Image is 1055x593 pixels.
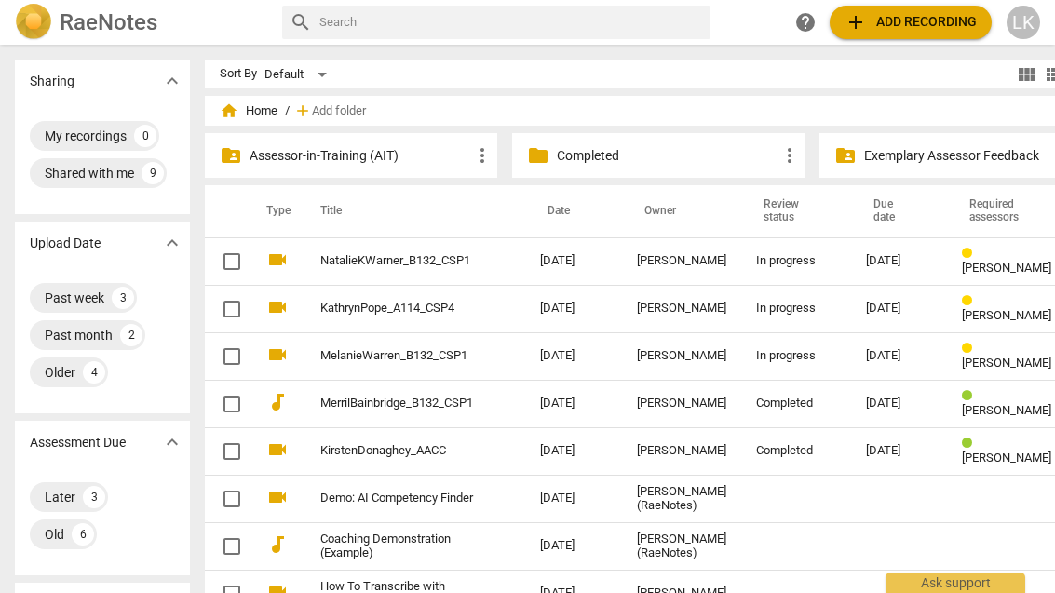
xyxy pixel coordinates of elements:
div: [PERSON_NAME] [637,349,726,363]
span: / [285,104,290,118]
span: [PERSON_NAME] [962,308,1051,322]
div: In progress [756,302,836,316]
a: KathrynPope_A114_CSP4 [320,302,473,316]
td: [DATE] [525,427,622,475]
div: [PERSON_NAME] [637,254,726,268]
button: Upload [830,6,992,39]
span: expand_more [161,70,183,92]
span: Review status: in progress [962,294,980,308]
span: videocam [266,296,289,318]
span: Home [220,101,277,120]
span: expand_more [161,232,183,254]
span: videocam [266,486,289,508]
th: Title [298,185,525,237]
div: [DATE] [866,254,932,268]
a: Coaching Demonstration (Example) [320,532,473,560]
div: [DATE] [866,349,932,363]
td: [DATE] [525,332,622,380]
div: 9 [142,162,164,184]
div: My recordings [45,127,127,145]
span: [PERSON_NAME] [962,261,1051,275]
a: Demo: AI Competency Finder [320,492,473,505]
span: Review status: completed [962,437,980,451]
span: [PERSON_NAME] [962,451,1051,465]
span: audiotrack [266,533,289,556]
div: Sort By [220,67,257,81]
span: add [293,101,312,120]
a: Help [789,6,822,39]
div: [PERSON_NAME] (RaeNotes) [637,532,726,560]
span: Add folder [312,104,366,118]
span: more_vert [778,144,801,167]
div: In progress [756,254,836,268]
th: Type [251,185,298,237]
span: audiotrack [266,391,289,413]
p: Sharing [30,72,74,91]
div: [DATE] [866,444,932,458]
a: MerrilBainbridge_B132_CSP1 [320,397,473,411]
td: [DATE] [525,475,622,522]
span: videocam [266,344,289,366]
input: Search [319,7,703,37]
span: add [845,11,867,34]
div: [PERSON_NAME] (RaeNotes) [637,485,726,513]
div: [DATE] [866,302,932,316]
span: Review status: completed [962,389,980,403]
a: LogoRaeNotes [15,4,267,41]
div: [PERSON_NAME] [637,397,726,411]
td: [DATE] [525,237,622,285]
div: 6 [72,523,94,546]
div: 2 [120,324,142,346]
p: Completed [557,146,778,166]
div: [PERSON_NAME] [637,302,726,316]
span: Add recording [845,11,977,34]
span: folder [527,144,549,167]
div: In progress [756,349,836,363]
a: KirstenDonaghey_AACC [320,444,473,458]
span: folder_shared [834,144,857,167]
th: Owner [622,185,741,237]
span: videocam [266,249,289,271]
span: folder_shared [220,144,242,167]
h2: RaeNotes [60,9,157,35]
div: 3 [112,287,134,309]
span: expand_more [161,431,183,453]
div: Completed [756,444,836,458]
span: Review status: in progress [962,247,980,261]
span: home [220,101,238,120]
a: NatalieKWarner_B132_CSP1 [320,254,473,268]
span: help [794,11,817,34]
td: [DATE] [525,522,622,570]
td: [DATE] [525,380,622,427]
div: [PERSON_NAME] [637,444,726,458]
div: Ask support [886,573,1025,593]
div: [DATE] [866,397,932,411]
span: Review status: in progress [962,342,980,356]
div: Default [264,60,333,89]
span: [PERSON_NAME] [962,356,1051,370]
div: 0 [134,125,156,147]
th: Date [525,185,622,237]
div: Old [45,525,64,544]
button: Show more [158,229,186,257]
div: Completed [756,397,836,411]
span: more_vert [471,144,494,167]
span: videocam [266,438,289,461]
p: Assessment Due [30,433,126,452]
p: Upload Date [30,234,101,253]
div: Shared with me [45,164,134,182]
div: Past month [45,326,113,344]
div: 3 [83,486,105,508]
button: LK [1007,6,1040,39]
div: 4 [83,361,105,384]
div: Later [45,488,75,506]
div: Older [45,363,75,382]
span: [PERSON_NAME] [962,403,1051,417]
p: Assessor-in-Training (AIT) [250,146,471,166]
th: Due date [851,185,947,237]
div: Past week [45,289,104,307]
button: Tile view [1013,61,1041,88]
img: Logo [15,4,52,41]
button: Show more [158,67,186,95]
